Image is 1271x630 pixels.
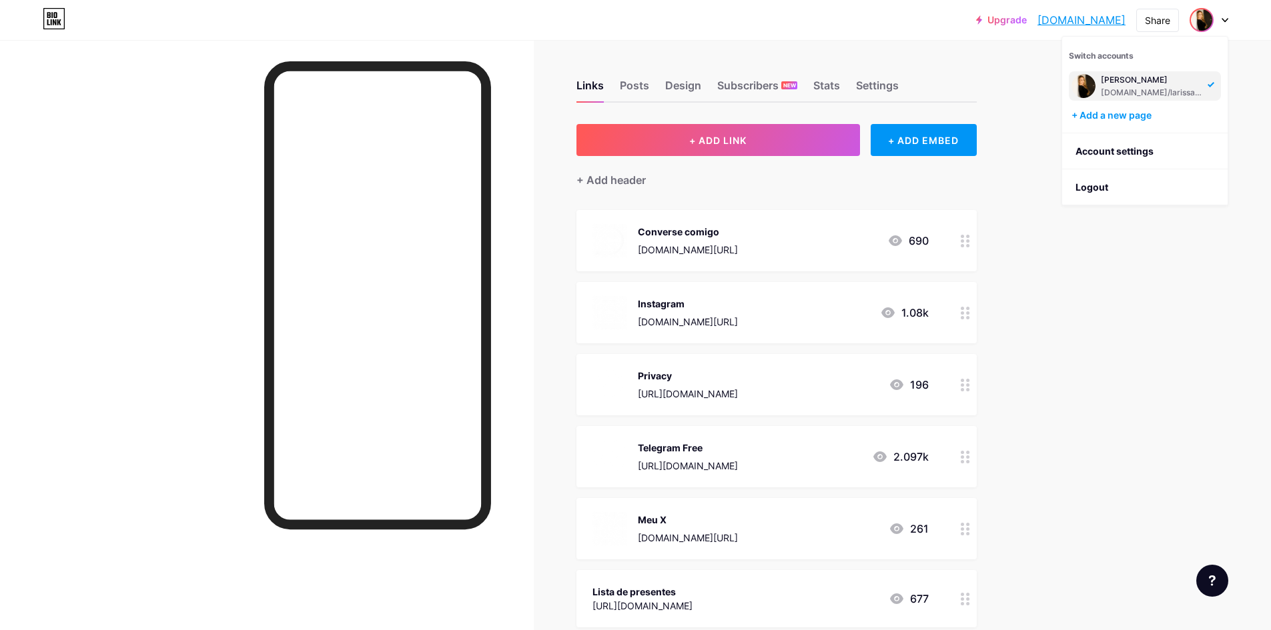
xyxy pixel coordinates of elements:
[576,172,646,188] div: + Add header
[1191,9,1212,31] img: larissapizotti
[1101,75,1204,85] div: [PERSON_NAME]
[638,315,738,329] div: [DOMAIN_NAME][URL]
[871,124,977,156] div: + ADD EMBED
[880,305,929,321] div: 1.08k
[783,81,796,89] span: NEW
[976,15,1027,25] a: Upgrade
[638,513,738,527] div: Meu X
[638,387,738,401] div: [URL][DOMAIN_NAME]
[620,77,649,101] div: Posts
[1072,109,1221,122] div: + Add a new page
[638,369,738,383] div: Privacy
[576,124,860,156] button: + ADD LINK
[1101,87,1204,98] div: [DOMAIN_NAME]/larissapizotti
[1062,133,1228,169] a: Account settings
[665,77,701,101] div: Design
[592,223,627,258] img: Converse comigo
[592,599,693,613] div: [URL][DOMAIN_NAME]
[1072,74,1096,98] img: larissapizotti
[856,77,899,101] div: Settings
[889,377,929,393] div: 196
[592,439,627,474] img: Telegram Free
[638,459,738,473] div: [URL][DOMAIN_NAME]
[813,77,840,101] div: Stats
[638,297,738,311] div: Instagram
[889,521,929,537] div: 261
[638,225,738,239] div: Converse comigo
[592,367,627,402] img: Privacy
[689,135,747,146] span: + ADD LINK
[717,77,797,101] div: Subscribers
[889,591,929,607] div: 677
[638,243,738,257] div: [DOMAIN_NAME][URL]
[1062,169,1228,205] li: Logout
[872,449,929,465] div: 2.097k
[887,233,929,249] div: 690
[576,77,604,101] div: Links
[1037,12,1126,28] a: [DOMAIN_NAME]
[1145,13,1170,27] div: Share
[638,441,738,455] div: Telegram Free
[592,511,627,546] img: Meu X
[592,295,627,330] img: Instagram
[638,531,738,545] div: [DOMAIN_NAME][URL]
[592,585,693,599] div: Lista de presentes
[1069,51,1134,61] span: Switch accounts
